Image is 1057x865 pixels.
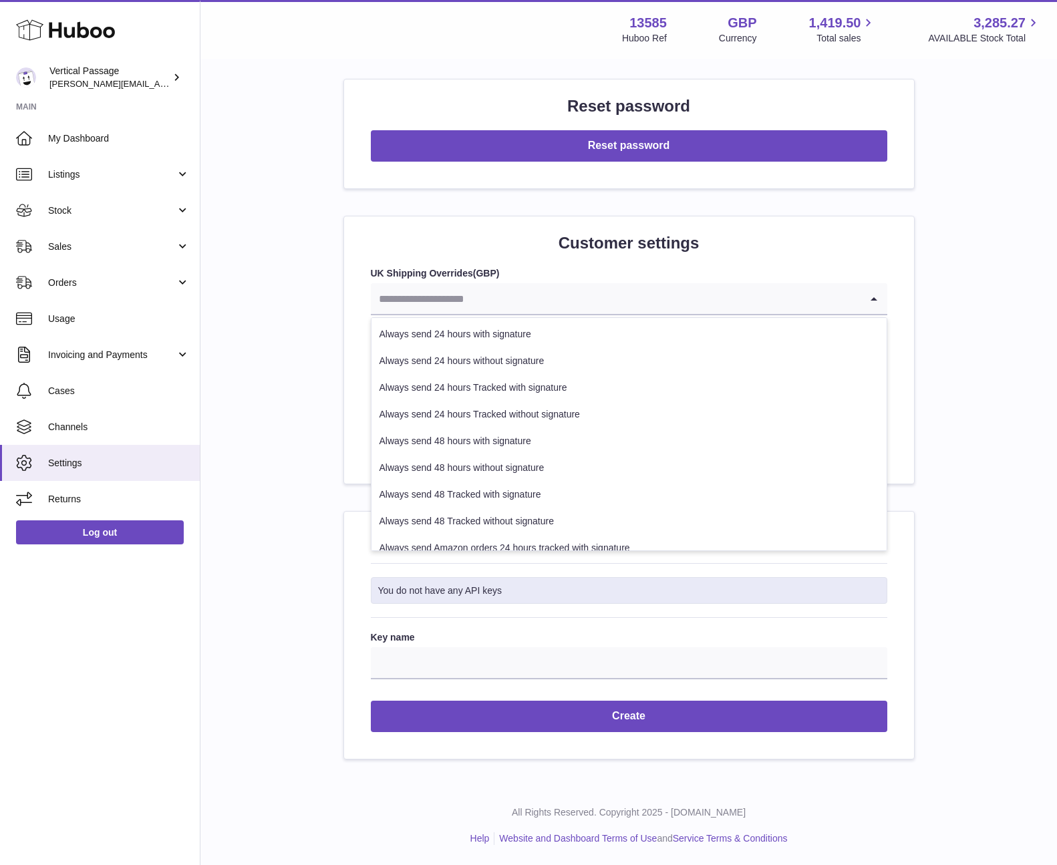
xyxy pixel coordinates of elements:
[371,482,887,508] li: Always send 48 Tracked with signature
[48,385,190,397] span: Cases
[49,65,170,90] div: Vertical Passage
[629,14,667,32] strong: 13585
[728,14,756,32] strong: GBP
[371,428,887,455] li: Always send 48 hours with signature
[371,321,887,348] li: Always send 24 hours with signature
[928,32,1041,45] span: AVAILABLE Stock Total
[371,508,887,535] li: Always send 48 Tracked without signature
[973,14,1026,32] span: 3,285.27
[16,67,36,88] img: ryan@verticalpassage.com
[371,455,887,482] li: Always send 48 hours without signature
[211,806,1046,819] p: All Rights Reserved. Copyright 2025 - [DOMAIN_NAME]
[809,14,861,32] span: 1,419.50
[48,313,190,325] span: Usage
[371,140,887,151] a: Reset password
[809,14,877,45] a: 1,419.50 Total sales
[371,130,887,162] button: Reset password
[48,457,190,470] span: Settings
[48,349,176,361] span: Invoicing and Payments
[371,283,861,314] input: Search for option
[371,267,887,280] label: UK Shipping Overrides
[371,283,887,315] div: Search for option
[371,631,887,644] label: Key name
[371,96,887,117] h2: Reset password
[371,232,887,254] h2: Customer settings
[928,14,1041,45] a: 3,285.27 AVAILABLE Stock Total
[48,168,176,181] span: Listings
[48,421,190,434] span: Channels
[719,32,757,45] div: Currency
[371,401,887,428] li: Always send 24 hours Tracked without signature
[473,268,500,279] span: ( )
[371,375,887,401] li: Always send 24 hours Tracked with signature
[371,701,887,732] button: Create
[476,268,496,279] strong: GBP
[499,833,657,844] a: Website and Dashboard Terms of Use
[622,32,667,45] div: Huboo Ref
[48,277,176,289] span: Orders
[48,204,176,217] span: Stock
[48,132,190,145] span: My Dashboard
[371,577,887,604] div: You do not have any API keys
[494,832,787,845] li: and
[816,32,876,45] span: Total sales
[371,348,887,375] li: Always send 24 hours without signature
[16,520,184,544] a: Log out
[470,833,490,844] a: Help
[48,240,176,253] span: Sales
[49,78,268,89] span: [PERSON_NAME][EMAIL_ADDRESS][DOMAIN_NAME]
[48,493,190,506] span: Returns
[673,833,788,844] a: Service Terms & Conditions
[371,535,887,562] li: Always send Amazon orders 24 hours tracked with signature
